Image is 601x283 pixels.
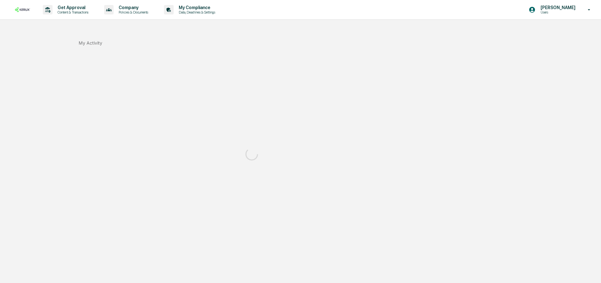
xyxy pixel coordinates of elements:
[53,5,92,10] p: Get Approval
[79,40,102,46] div: My Activity
[114,10,151,14] p: Policies & Documents
[53,10,92,14] p: Content & Transactions
[536,5,579,10] p: [PERSON_NAME]
[174,10,218,14] p: Data, Deadlines & Settings
[15,8,30,12] img: logo
[174,5,218,10] p: My Compliance
[114,5,151,10] p: Company
[536,10,579,14] p: Users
